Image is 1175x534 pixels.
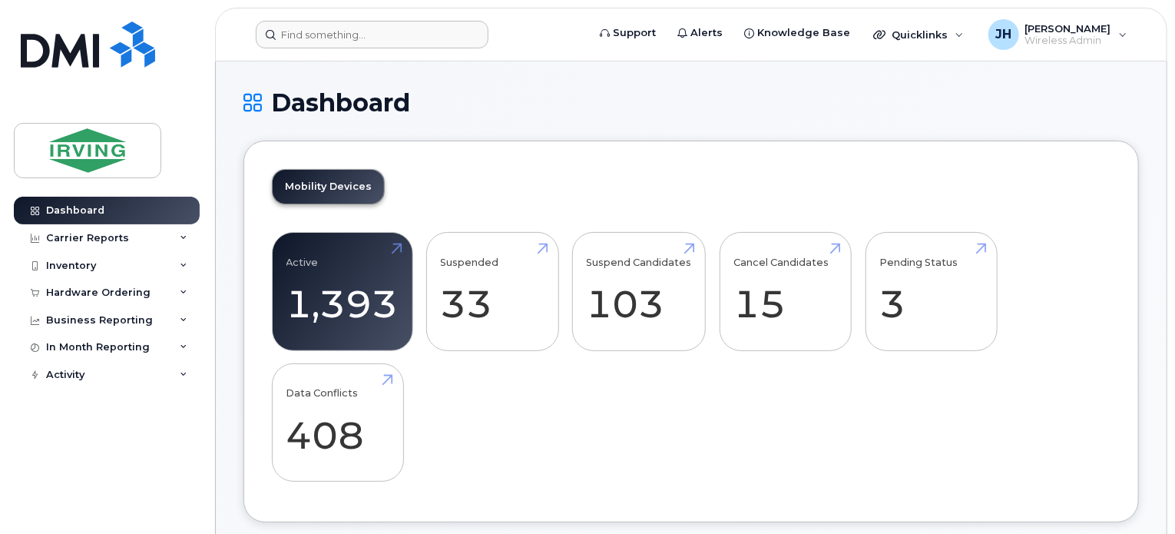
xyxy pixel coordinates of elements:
[273,170,384,204] a: Mobility Devices
[733,241,837,343] a: Cancel Candidates 15
[879,241,983,343] a: Pending Status 3
[286,372,390,473] a: Data Conflicts 408
[243,89,1139,116] h1: Dashboard
[587,241,692,343] a: Suspend Candidates 103
[441,241,544,343] a: Suspended 33
[286,241,399,343] a: Active 1,393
